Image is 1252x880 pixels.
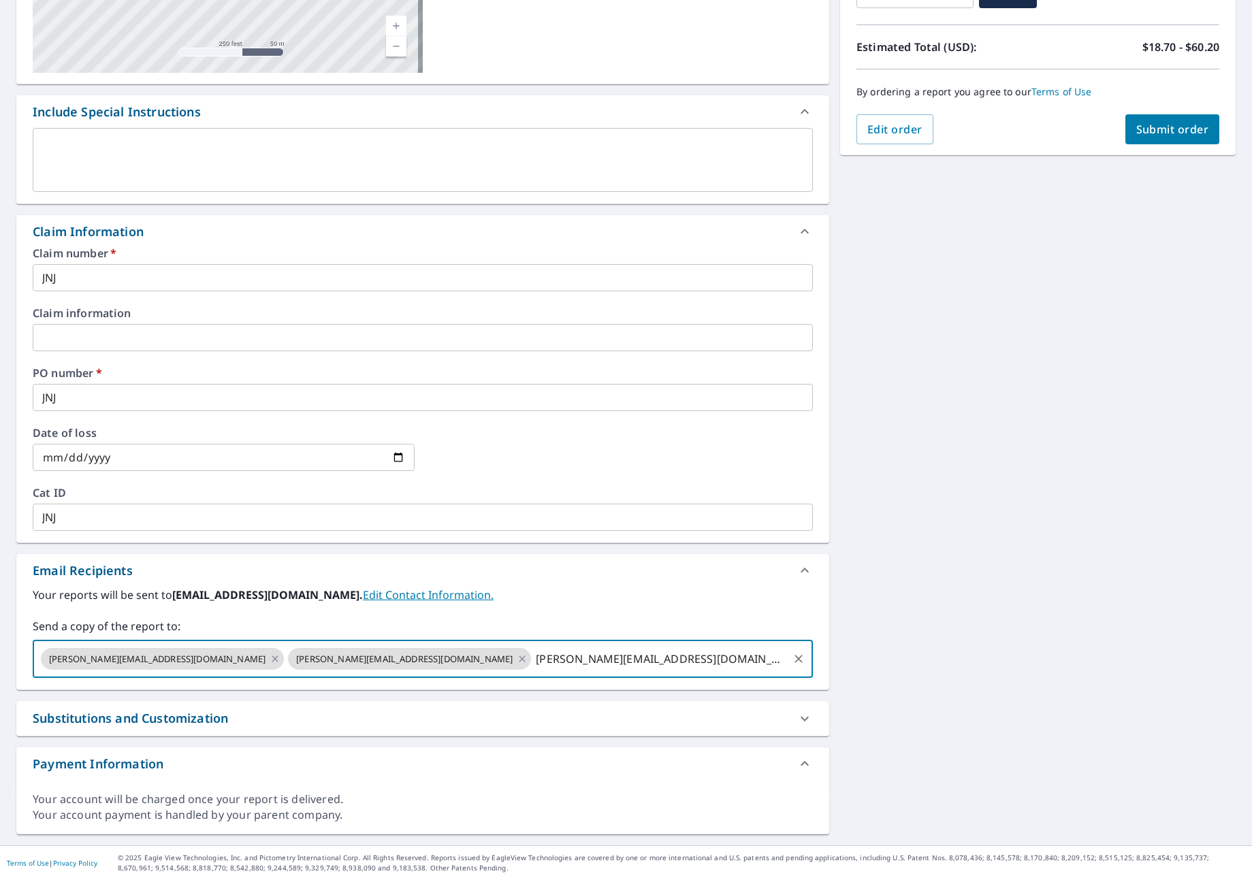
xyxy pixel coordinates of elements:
[16,747,829,780] div: Payment Information
[33,248,813,259] label: Claim number
[856,114,933,144] button: Edit order
[856,39,1038,55] p: Estimated Total (USD):
[33,103,201,121] div: Include Special Instructions
[288,648,531,670] div: [PERSON_NAME][EMAIL_ADDRESS][DOMAIN_NAME]
[1136,122,1209,137] span: Submit order
[288,653,521,666] span: [PERSON_NAME][EMAIL_ADDRESS][DOMAIN_NAME]
[41,653,274,666] span: [PERSON_NAME][EMAIL_ADDRESS][DOMAIN_NAME]
[33,223,144,241] div: Claim Information
[1031,85,1092,98] a: Terms of Use
[1125,114,1220,144] button: Submit order
[33,308,813,319] label: Claim information
[118,853,1245,873] p: © 2025 Eagle View Technologies, Inc. and Pictometry International Corp. All Rights Reserved. Repo...
[33,487,813,498] label: Cat ID
[33,807,813,823] div: Your account payment is handled by your parent company.
[33,709,228,728] div: Substitutions and Customization
[789,649,808,668] button: Clear
[172,587,363,602] b: [EMAIL_ADDRESS][DOMAIN_NAME].
[53,858,97,868] a: Privacy Policy
[33,792,813,807] div: Your account will be charged once your report is delivered.
[33,755,163,773] div: Payment Information
[33,561,133,580] div: Email Recipients
[363,587,494,602] a: EditContactInfo
[7,858,49,868] a: Terms of Use
[386,16,406,36] a: Current Level 17, Zoom In
[33,618,813,634] label: Send a copy of the report to:
[33,587,813,603] label: Your reports will be sent to
[33,427,415,438] label: Date of loss
[7,859,97,867] p: |
[41,648,284,670] div: [PERSON_NAME][EMAIL_ADDRESS][DOMAIN_NAME]
[33,368,813,378] label: PO number
[16,215,829,248] div: Claim Information
[16,95,829,128] div: Include Special Instructions
[16,701,829,736] div: Substitutions and Customization
[1142,39,1219,55] p: $18.70 - $60.20
[386,36,406,56] a: Current Level 17, Zoom Out
[856,86,1219,98] p: By ordering a report you agree to our
[16,554,829,587] div: Email Recipients
[867,122,922,137] span: Edit order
